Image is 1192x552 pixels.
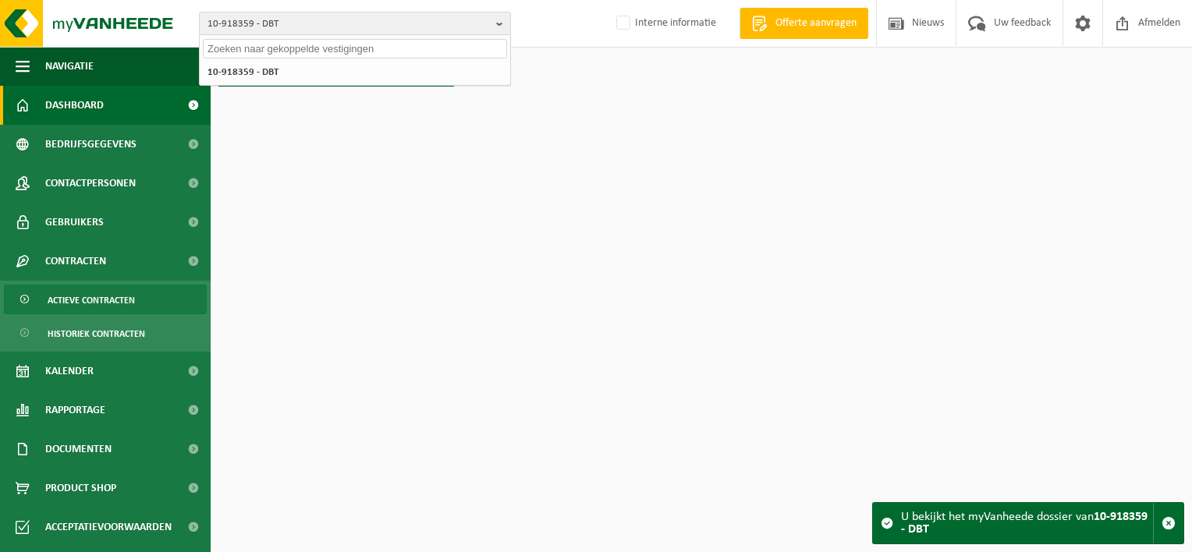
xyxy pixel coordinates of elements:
[45,164,136,203] span: Contactpersonen
[48,285,135,315] span: Actieve contracten
[45,469,116,508] span: Product Shop
[740,8,868,39] a: Offerte aanvragen
[45,508,172,547] span: Acceptatievoorwaarden
[203,62,507,82] li: 10-918359 - DBT
[901,511,1148,536] strong: 10-918359 - DBT
[48,319,145,349] span: Historiek contracten
[45,203,104,242] span: Gebruikers
[613,12,716,35] label: Interne informatie
[199,12,511,35] button: 10-918359 - DBT
[203,39,507,58] input: Zoeken naar gekoppelde vestigingen
[45,430,112,469] span: Documenten
[45,352,94,391] span: Kalender
[208,12,490,36] span: 10-918359 - DBT
[901,503,1153,543] div: U bekijkt het myVanheede dossier van
[45,47,94,86] span: Navigatie
[45,86,104,125] span: Dashboard
[772,16,860,31] span: Offerte aanvragen
[4,285,207,314] a: Actieve contracten
[45,125,137,164] span: Bedrijfsgegevens
[45,242,106,281] span: Contracten
[45,391,105,430] span: Rapportage
[4,318,207,348] a: Historiek contracten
